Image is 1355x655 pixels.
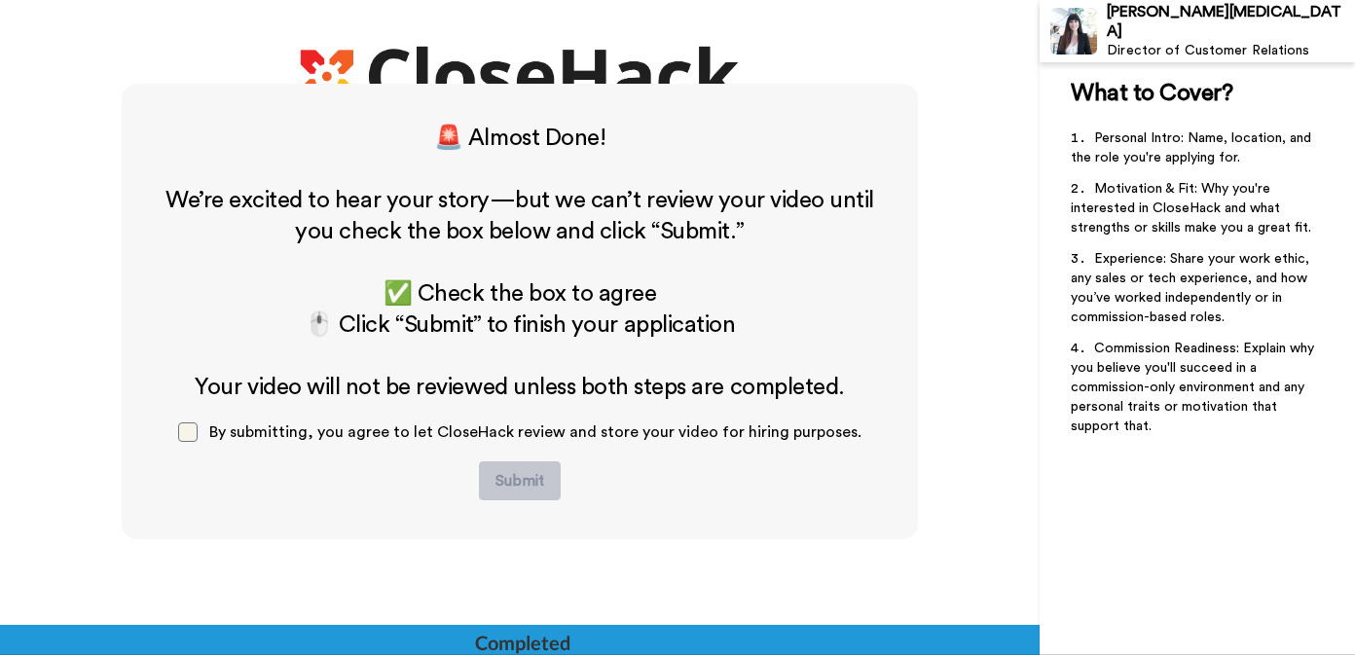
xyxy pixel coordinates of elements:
button: Submit [479,461,561,500]
span: Commission Readiness: Explain why you believe you'll succeed in a commission-only environment and... [1071,342,1318,433]
span: Personal Intro: Name, location, and the role you're applying for. [1071,131,1315,164]
span: Experience: Share your work ethic, any sales or tech experience, and how you’ve worked independen... [1071,252,1313,324]
span: Your video will not be reviewed unless both steps are completed. [195,376,844,399]
span: Motivation & Fit: Why you're interested in CloseHack and what strengths or skills make you a grea... [1071,182,1311,235]
span: 🚨 Almost Done! [434,127,605,150]
div: Director of Customer Relations [1107,43,1354,59]
span: ✅ Check the box to agree [384,282,656,306]
span: What to Cover? [1071,82,1232,105]
img: Profile Image [1050,8,1097,55]
span: 🖱️ Click “Submit” to finish your application [305,313,735,337]
span: We’re excited to hear your story—but we can’t review your video until you check the box below and... [165,189,879,243]
div: [PERSON_NAME][MEDICAL_DATA] [1107,3,1354,40]
span: By submitting, you agree to let CloseHack review and store your video for hiring purposes. [209,424,861,440]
